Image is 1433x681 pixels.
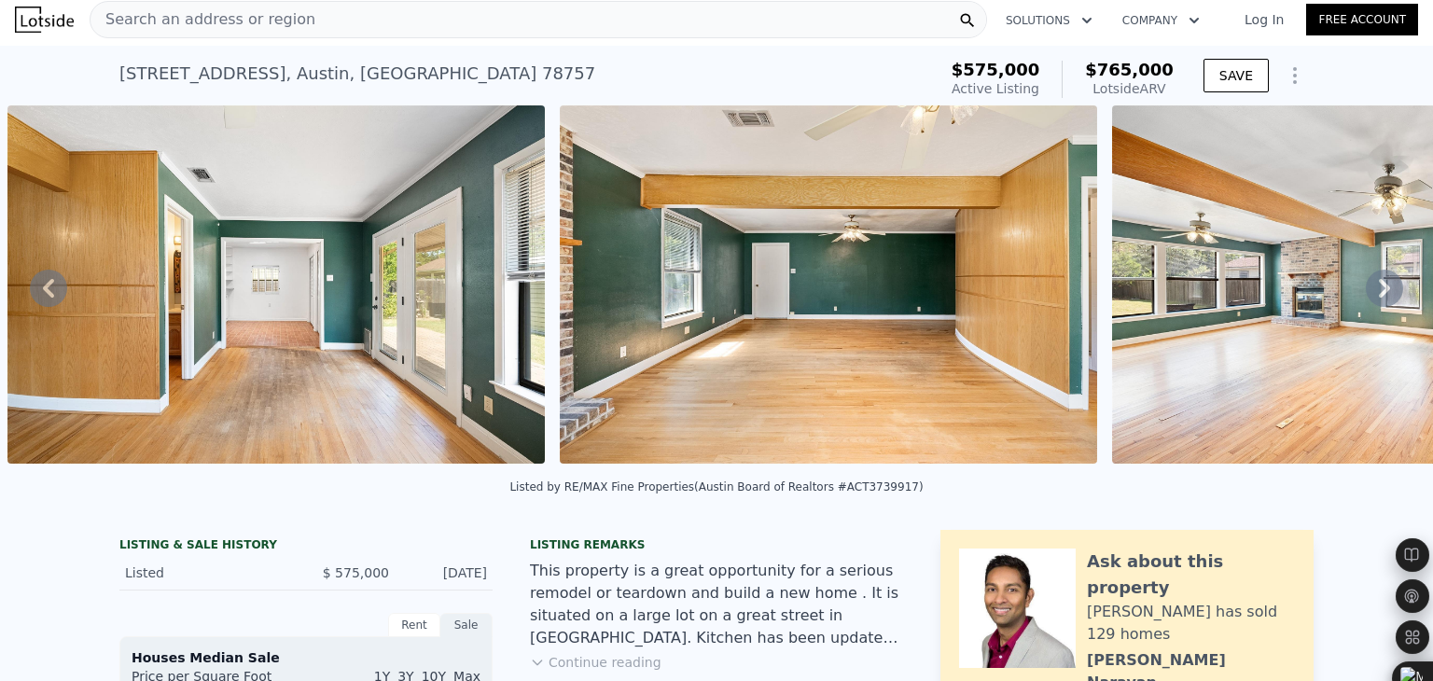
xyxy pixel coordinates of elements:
img: Sale: 169746655 Parcel: 101588813 [7,105,545,464]
img: Lotside [15,7,74,33]
a: Free Account [1306,4,1418,35]
div: Houses Median Sale [132,648,480,667]
div: Lotside ARV [1085,79,1174,98]
a: Log In [1222,10,1306,29]
div: This property is a great opportunity for a serious remodel or teardown and build a new home . It ... [530,560,903,649]
img: Sale: 169746655 Parcel: 101588813 [560,105,1097,464]
button: Continue reading [530,653,661,672]
div: Listed [125,563,291,582]
button: Show Options [1276,57,1314,94]
span: $ 575,000 [323,565,389,580]
button: Company [1107,4,1215,37]
button: SAVE [1203,59,1269,92]
div: Ask about this property [1087,549,1295,601]
div: [DATE] [404,563,487,582]
span: Search an address or region [90,8,315,31]
div: [PERSON_NAME] has sold 129 homes [1087,601,1295,646]
div: [STREET_ADDRESS] , Austin , [GEOGRAPHIC_DATA] 78757 [119,61,595,87]
span: $765,000 [1085,60,1174,79]
button: Solutions [991,4,1107,37]
div: Listing remarks [530,537,903,552]
span: Active Listing [952,81,1039,96]
div: Sale [440,613,493,637]
div: LISTING & SALE HISTORY [119,537,493,556]
span: $575,000 [952,60,1040,79]
div: Rent [388,613,440,637]
div: Listed by RE/MAX Fine Properties (Austin Board of Realtors #ACT3739917) [509,480,923,493]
